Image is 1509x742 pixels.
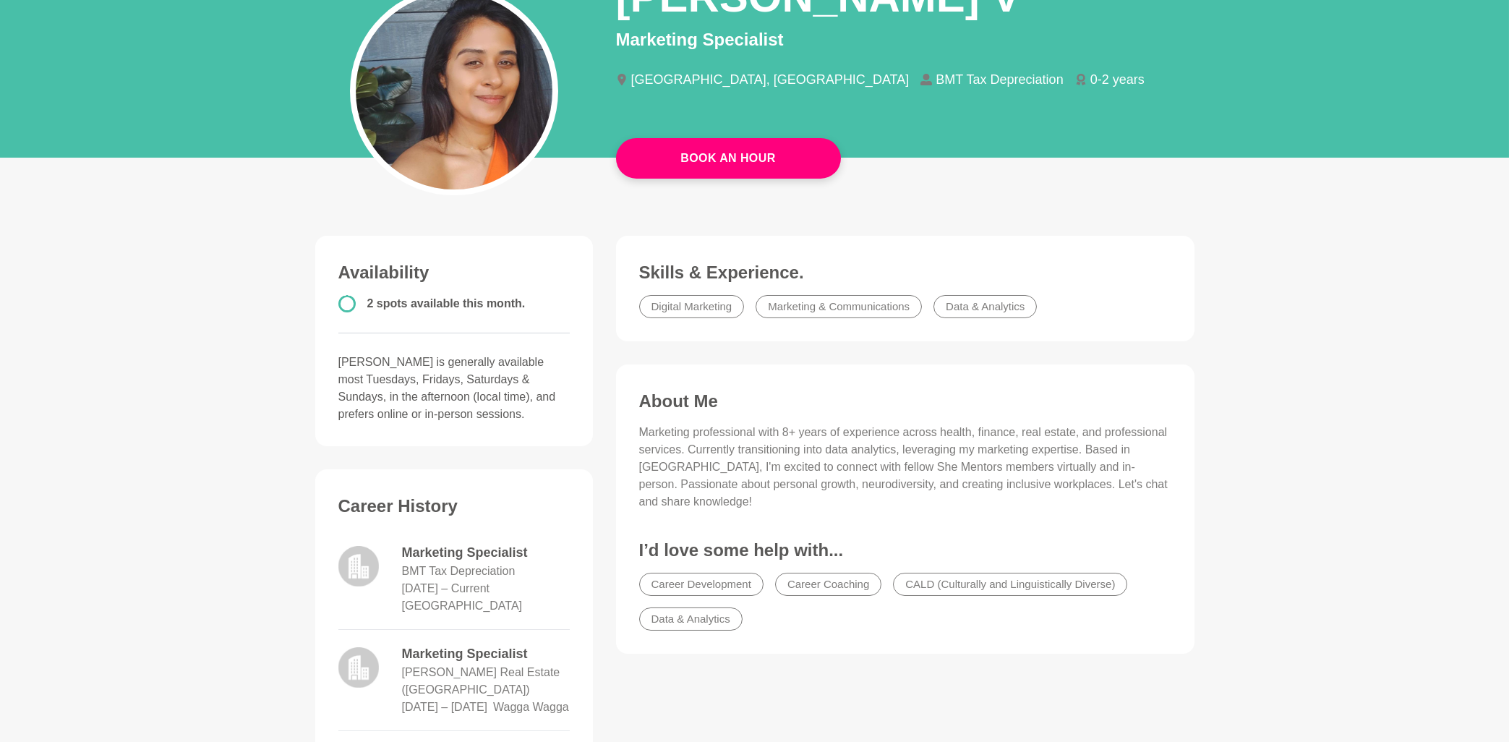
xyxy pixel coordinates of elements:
p: Marketing Specialist [616,27,1194,53]
dd: Marketing Specialist [402,644,570,664]
h3: Skills & Experience. [639,262,1171,283]
h3: I’d love some help with... [639,540,1171,561]
dd: Marketing Specialist [402,543,570,563]
dd: April 2023 – Current [402,580,490,597]
dd: [PERSON_NAME] Real Estate ([GEOGRAPHIC_DATA]) [402,664,570,699]
li: 0-2 years [1075,73,1156,86]
dd: [GEOGRAPHIC_DATA] [402,597,523,615]
time: [DATE] – Current [402,582,490,594]
span: 2 spots available this month. [367,297,526,310]
p: Marketing professional with 8+ years of experience across health, finance, real estate, and profe... [639,424,1171,511]
h3: Career History [338,495,570,517]
li: BMT Tax Depreciation [920,73,1074,86]
dd: Wagga Wagga [493,699,569,716]
a: Book An Hour [616,138,841,179]
img: logo [338,647,379,688]
dd: BMT Tax Depreciation [402,563,516,580]
li: [GEOGRAPHIC_DATA], [GEOGRAPHIC_DATA] [616,73,921,86]
img: logo [338,546,379,587]
p: [PERSON_NAME] is generally available most Tuesdays, Fridays, Saturdays & Sundays, in the afternoo... [338,354,570,423]
dd: April 2022 – March 2023 [402,699,488,716]
time: [DATE] – [DATE] [402,701,488,713]
h3: Availability [338,262,570,283]
h3: About Me [639,391,1171,412]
